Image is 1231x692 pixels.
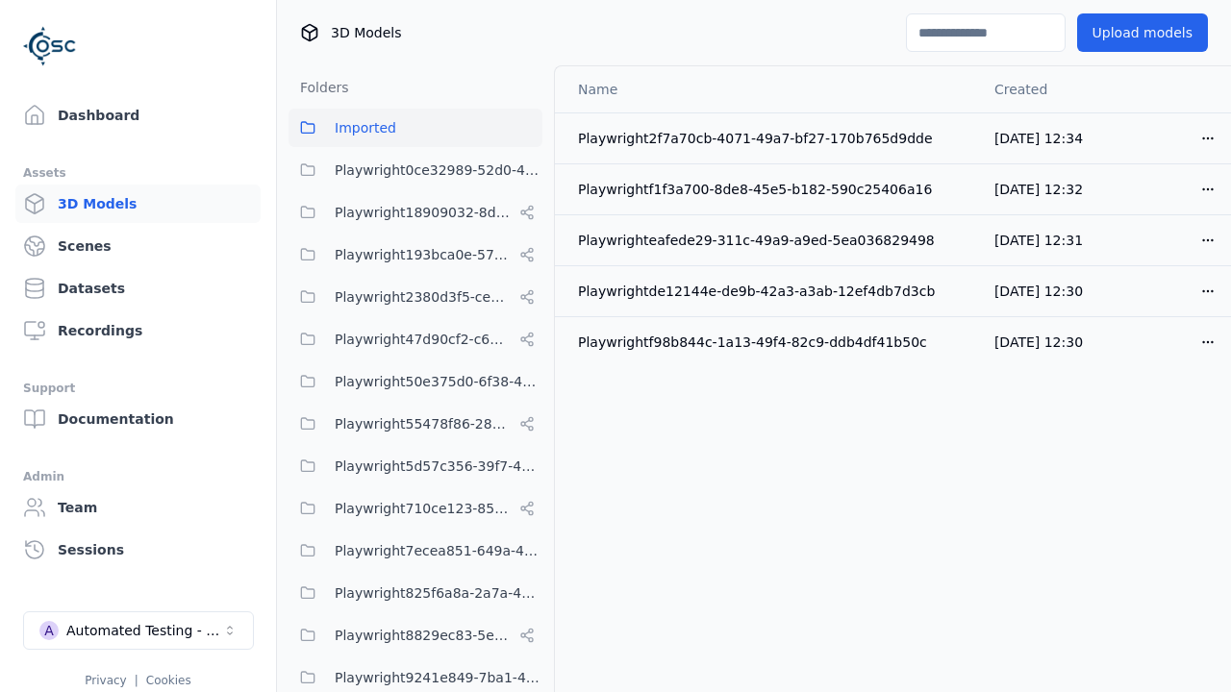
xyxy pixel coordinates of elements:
th: Name [555,66,979,112]
span: Playwright2380d3f5-cebf-494e-b965-66be4d67505e [335,285,512,309]
button: Playwright0ce32989-52d0-45cf-b5b9-59d5033d313a [289,151,542,189]
div: Admin [23,465,253,488]
span: Playwright193bca0e-57fa-418d-8ea9-45122e711dc7 [335,243,512,266]
button: Playwright7ecea851-649a-419a-985e-fcff41a98b20 [289,531,542,570]
div: Support [23,377,253,400]
a: Privacy [85,674,126,687]
a: Team [15,488,261,527]
div: Automated Testing - Playwright [66,621,222,640]
button: Imported [289,109,542,147]
span: Playwright5d57c356-39f7-47ed-9ab9-d0409ac6cddc [335,455,542,478]
button: Select a workspace [23,611,254,650]
span: Playwright0ce32989-52d0-45cf-b5b9-59d5033d313a [335,159,542,182]
a: Sessions [15,531,261,569]
button: Playwright50e375d0-6f38-48a7-96e0-b0dcfa24b72f [289,362,542,401]
a: Dashboard [15,96,261,135]
th: Created [979,66,1107,112]
span: Playwright710ce123-85fd-4f8c-9759-23c3308d8830 [335,497,512,520]
button: Playwright2380d3f5-cebf-494e-b965-66be4d67505e [289,278,542,316]
div: Assets [23,161,253,185]
span: [DATE] 12:34 [994,131,1083,146]
div: Playwrightde12144e-de9b-42a3-a3ab-12ef4db7d3cb [578,282,964,301]
span: Playwright825f6a8a-2a7a-425c-94f7-650318982f69 [335,581,542,605]
span: [DATE] 12:32 [994,182,1083,197]
button: Playwright8829ec83-5e68-4376-b984-049061a310ed [289,616,542,655]
button: Playwright825f6a8a-2a7a-425c-94f7-650318982f69 [289,574,542,612]
button: Playwright47d90cf2-c635-4353-ba3b-5d4538945666 [289,320,542,358]
a: 3D Models [15,185,261,223]
span: Imported [335,116,396,139]
button: Playwright5d57c356-39f7-47ed-9ab9-d0409ac6cddc [289,447,542,485]
span: Playwright47d90cf2-c635-4353-ba3b-5d4538945666 [335,328,512,351]
span: Playwright50e375d0-6f38-48a7-96e0-b0dcfa24b72f [335,370,542,393]
span: Playwright9241e849-7ba1-474f-9275-02cfa81d37fc [335,666,542,689]
span: [DATE] 12:30 [994,334,1083,350]
span: | [135,674,138,687]
h3: Folders [289,78,349,97]
a: Recordings [15,311,261,350]
div: Playwright2f7a70cb-4071-49a7-bf27-170b765d9dde [578,129,964,148]
span: Playwright18909032-8d07-45c5-9c81-9eec75d0b16b [335,201,512,224]
div: Playwrightf1f3a700-8de8-45e5-b182-590c25406a16 [578,180,964,199]
span: Playwright7ecea851-649a-419a-985e-fcff41a98b20 [335,539,542,562]
span: [DATE] 12:30 [994,284,1083,299]
a: Datasets [15,269,261,308]
button: Playwright18909032-8d07-45c5-9c81-9eec75d0b16b [289,193,542,232]
span: Playwright55478f86-28dc-49b8-8d1f-c7b13b14578c [335,412,512,435]
img: Logo [23,19,77,73]
button: Upload models [1077,13,1208,52]
button: Playwright193bca0e-57fa-418d-8ea9-45122e711dc7 [289,235,542,274]
a: Cookies [146,674,191,687]
button: Playwright710ce123-85fd-4f8c-9759-23c3308d8830 [289,489,542,528]
div: Playwrighteafede29-311c-49a9-a9ed-5ea036829498 [578,231,964,250]
span: Playwright8829ec83-5e68-4376-b984-049061a310ed [335,624,512,647]
span: [DATE] 12:31 [994,233,1083,248]
div: A [39,621,59,640]
button: Playwright55478f86-28dc-49b8-8d1f-c7b13b14578c [289,405,542,443]
div: Playwrightf98b844c-1a13-49f4-82c9-ddb4df41b50c [578,333,964,352]
a: Documentation [15,400,261,438]
span: 3D Models [331,23,401,42]
a: Scenes [15,227,261,265]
